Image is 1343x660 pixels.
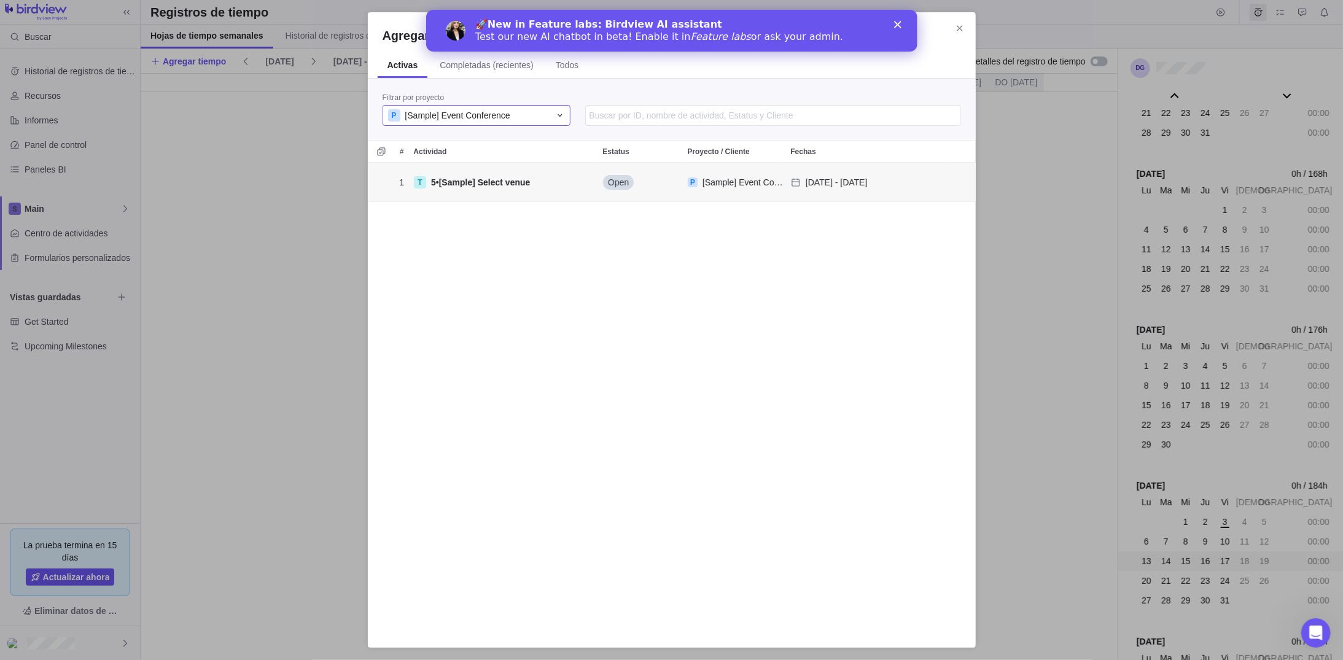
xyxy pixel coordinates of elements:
[683,163,786,202] div: Proyecto / Cliente
[414,146,447,158] span: Actividad
[468,11,480,18] div: Cerrar
[383,93,570,105] div: Filtrar por proyecto
[409,141,598,162] div: Actividad
[438,177,530,187] span: [Sample] Select venue
[440,59,534,71] span: Completadas (recientes)
[387,59,418,71] span: Activas
[400,146,404,158] span: #
[791,146,816,158] span: Fechas
[951,20,968,37] span: Cerrar
[405,109,510,122] span: [Sample] Event Conference
[368,163,976,634] div: grid
[426,10,917,52] iframe: Intercom live chat banner
[688,177,698,187] div: P
[688,146,750,158] span: Proyecto / Cliente
[786,163,944,202] div: Fechas
[373,143,390,160] span: Modo de selección
[806,176,868,188] span: 13 Oct - 17 Oct
[414,176,426,188] div: T
[585,105,961,126] input: Buscar por ID, nombre de actividad, Estatus y Cliente
[603,146,629,158] span: Estatus
[1301,618,1331,648] iframe: Intercom live chat
[388,109,400,122] div: P
[598,163,683,202] div: Estatus
[598,141,683,162] div: Estatus
[683,141,786,162] div: Proyecto / Cliente
[368,12,976,648] div: Agregar tiempo
[786,141,944,162] div: Fechas
[431,176,530,188] span: •
[556,59,578,71] span: Todos
[409,163,598,202] div: Actividad
[608,176,629,188] span: Open
[399,176,404,188] span: 1
[383,27,961,44] h2: Agregar tiempo
[431,177,436,187] span: 5
[703,176,786,188] span: [Sample] Event Conference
